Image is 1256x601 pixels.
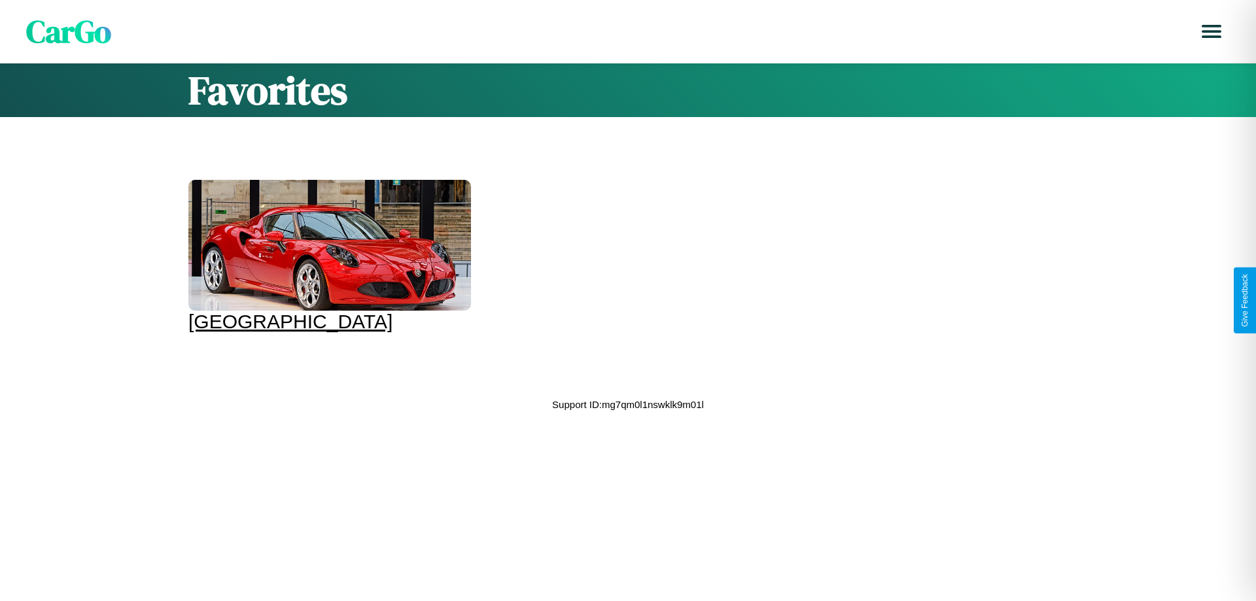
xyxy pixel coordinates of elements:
p: Support ID: mg7qm0l1nswklk9m01l [552,396,704,413]
div: Give Feedback [1240,274,1249,327]
span: CarGo [26,10,111,53]
button: Open menu [1193,13,1230,50]
h1: Favorites [188,63,1068,117]
div: [GEOGRAPHIC_DATA] [188,311,471,333]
